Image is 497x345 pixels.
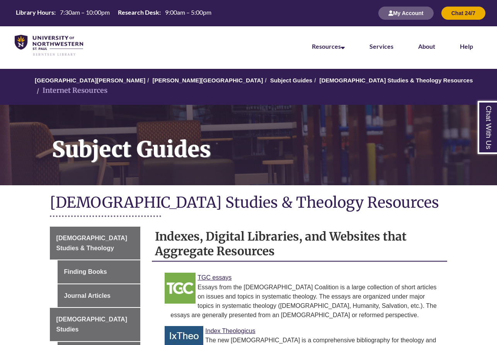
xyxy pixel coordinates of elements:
[60,9,110,16] span: 7:30am – 10:00pm
[58,284,141,307] a: Journal Articles
[170,283,441,320] div: Essays from the [DEMOGRAPHIC_DATA] Coalition is a large collection of short articles on issues an...
[369,43,393,50] a: Services
[320,77,473,84] a: [DEMOGRAPHIC_DATA] Studies & Theology Resources
[205,328,255,334] a: Link to Index Theologicus Index Theologicus
[50,227,141,260] a: [DEMOGRAPHIC_DATA] Studies & Theology
[50,193,448,213] h1: [DEMOGRAPHIC_DATA] Studies & Theology Resources
[56,316,127,333] span: [DEMOGRAPHIC_DATA] Studies
[165,273,196,304] img: Link to TGC Essays
[312,43,345,50] a: Resources
[13,8,214,19] a: Hours Today
[378,10,434,16] a: My Account
[56,235,127,251] span: [DEMOGRAPHIC_DATA] Studies & Theology
[43,105,497,175] h1: Subject Guides
[441,10,485,16] a: Chat 24/7
[418,43,435,50] a: About
[460,43,473,50] a: Help
[152,227,447,262] h2: Indexes, Digital Libraries, and Websites that Aggregate Resources
[13,8,214,18] table: Hours Today
[13,8,57,17] th: Library Hours:
[115,8,162,17] th: Research Desk:
[197,274,231,281] a: Link to TGC Essays TGC essays
[152,77,263,84] a: [PERSON_NAME][GEOGRAPHIC_DATA]
[50,308,141,341] a: [DEMOGRAPHIC_DATA] Studies
[35,77,145,84] a: [GEOGRAPHIC_DATA][PERSON_NAME]
[165,9,211,16] span: 9:00am – 5:00pm
[378,7,434,20] button: My Account
[58,260,141,284] a: Finding Books
[270,77,312,84] a: Subject Guides
[15,35,83,56] img: UNWSP Library Logo
[441,7,485,20] button: Chat 24/7
[35,85,107,96] li: Internet Resources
